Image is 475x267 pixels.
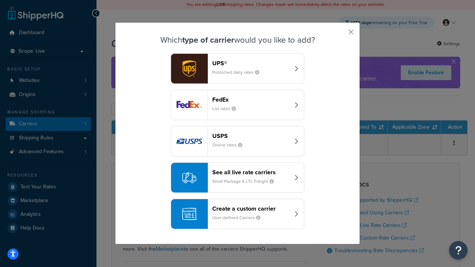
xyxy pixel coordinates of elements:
header: USPS [212,132,290,139]
img: usps logo [171,126,207,156]
strong: type of carrier [182,34,234,46]
button: ups logoUPS®Published daily rates [171,53,304,84]
small: Published daily rates [212,69,265,76]
header: UPS® [212,60,290,67]
img: icon-carrier-liverate-becf4550.svg [182,171,196,185]
button: Open Resource Center [449,241,468,260]
small: List rates [212,105,242,112]
img: icon-carrier-custom-c93b8a24.svg [182,207,196,221]
header: Create a custom carrier [212,205,290,212]
img: fedEx logo [171,90,207,120]
button: usps logoUSPSOnline rates [171,126,304,156]
small: Online rates [212,142,248,148]
button: fedEx logoFedExList rates [171,90,304,120]
h3: Which would you like to add? [134,36,341,44]
button: Create a custom carrierUser-defined Carriers [171,199,304,229]
small: Small Package & LTL Freight [212,178,280,185]
img: ups logo [171,54,207,83]
header: See all live rate carriers [212,169,290,176]
small: User-defined Carriers [212,214,266,221]
header: FedEx [212,96,290,103]
button: See all live rate carriersSmall Package & LTL Freight [171,162,304,193]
